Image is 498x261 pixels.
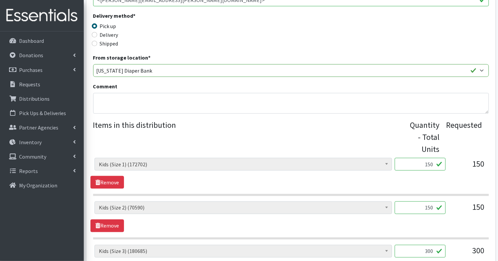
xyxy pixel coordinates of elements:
p: Inventory [19,139,42,146]
p: Partner Agencies [19,124,58,131]
div: 150 [451,158,485,176]
a: Remove [90,176,124,189]
a: Purchases [3,63,81,77]
a: Remove [90,220,124,232]
p: My Organization [19,182,57,189]
label: Pick up [100,22,116,30]
p: Requests [19,81,40,88]
p: Dashboard [19,37,44,44]
a: Reports [3,164,81,178]
img: HumanEssentials [3,4,81,27]
label: Delivery [100,31,118,39]
p: Reports [19,168,38,174]
input: Quantity [395,201,446,214]
a: Pick Ups & Deliveries [3,106,81,120]
a: Inventory [3,136,81,149]
input: Quantity [395,158,446,171]
div: 150 [451,201,485,220]
label: Shipped [100,39,118,48]
a: Donations [3,49,81,62]
legend: Items in this distribution [93,119,410,153]
p: Donations [19,52,43,59]
abbr: required [148,54,151,61]
span: Kids (Size 1) (172702) [99,160,388,169]
span: Kids (Size 3) (180685) [95,245,392,258]
a: Requests [3,78,81,91]
abbr: required [133,12,136,19]
div: Quantity - Total Units [410,119,439,155]
p: Distributions [19,95,50,102]
legend: Delivery method [93,12,192,22]
a: Partner Agencies [3,121,81,134]
p: Community [19,153,46,160]
p: Pick Ups & Deliveries [19,110,66,116]
div: Requested [446,119,482,155]
label: From storage location [93,54,151,62]
span: Kids (Size 2) (70590) [95,201,392,214]
span: Kids (Size 3) (180685) [99,247,388,256]
a: Community [3,150,81,163]
label: Comment [93,82,118,90]
span: Kids (Size 2) (70590) [99,203,388,212]
span: Kids (Size 1) (172702) [95,158,392,171]
input: Quantity [395,245,446,258]
p: Purchases [19,67,43,73]
a: Distributions [3,92,81,105]
a: Dashboard [3,34,81,48]
a: My Organization [3,179,81,192]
